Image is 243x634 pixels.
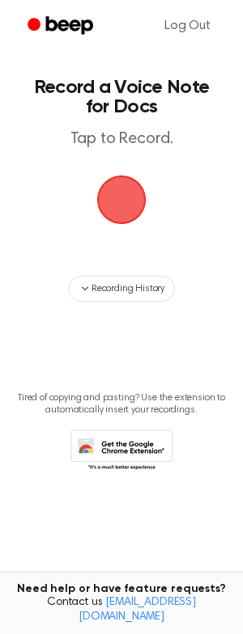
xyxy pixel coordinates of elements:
h1: Record a Voice Note for Docs [29,78,214,116]
p: Tap to Record. [29,129,214,150]
img: Beep Logo [97,175,146,224]
p: Tired of copying and pasting? Use the extension to automatically insert your recordings. [13,392,230,416]
button: Recording History [68,276,175,302]
span: Recording History [92,281,164,296]
span: Contact us [10,596,233,624]
a: Log Out [148,6,227,45]
a: [EMAIL_ADDRESS][DOMAIN_NAME] [79,597,196,623]
a: Beep [16,11,108,42]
